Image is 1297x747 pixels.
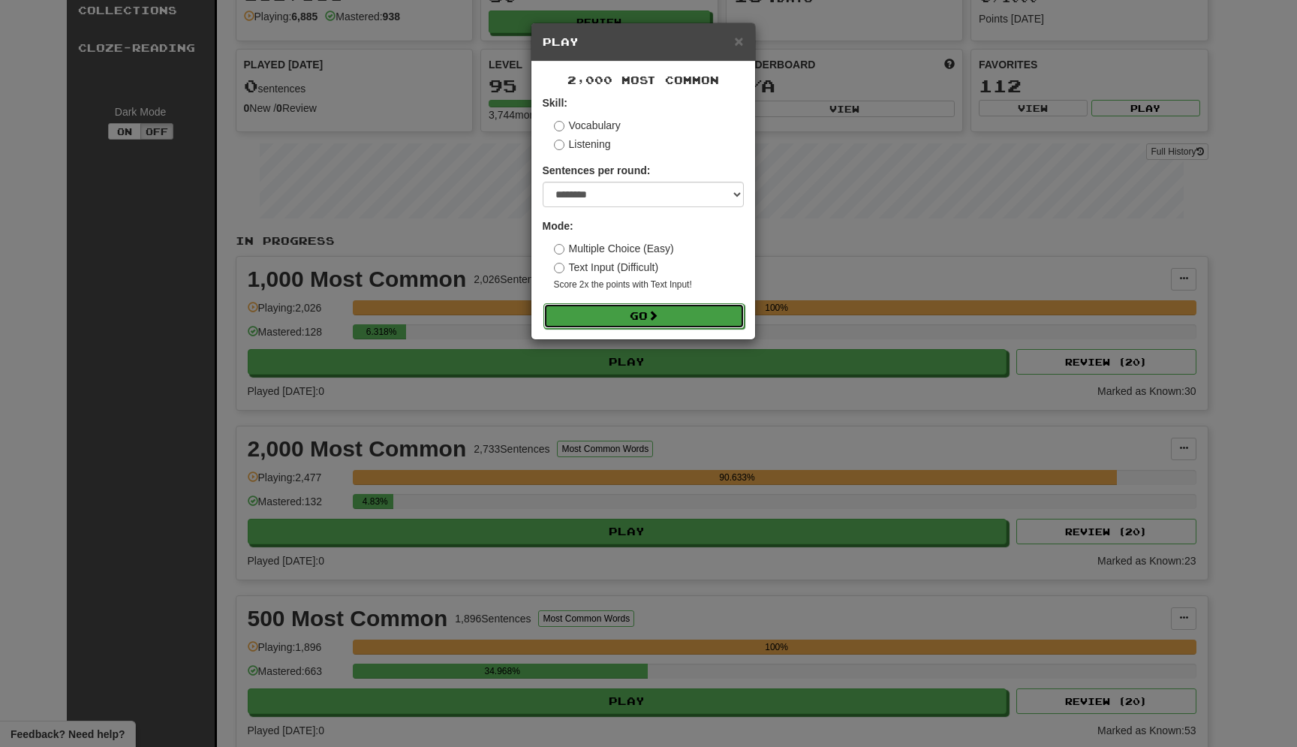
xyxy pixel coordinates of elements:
small: Score 2x the points with Text Input ! [554,279,744,291]
span: 2,000 Most Common [567,74,719,86]
input: Multiple Choice (Easy) [554,244,564,255]
button: Close [734,33,743,49]
label: Sentences per round: [543,163,651,178]
label: Multiple Choice (Easy) [554,241,674,256]
span: × [734,32,743,50]
strong: Mode: [543,220,573,232]
label: Vocabulary [554,118,621,133]
input: Listening [554,140,564,150]
strong: Skill: [543,97,567,109]
h5: Play [543,35,744,50]
input: Text Input (Difficult) [554,263,564,273]
label: Text Input (Difficult) [554,260,659,275]
button: Go [543,303,745,329]
input: Vocabulary [554,121,564,131]
label: Listening [554,137,611,152]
